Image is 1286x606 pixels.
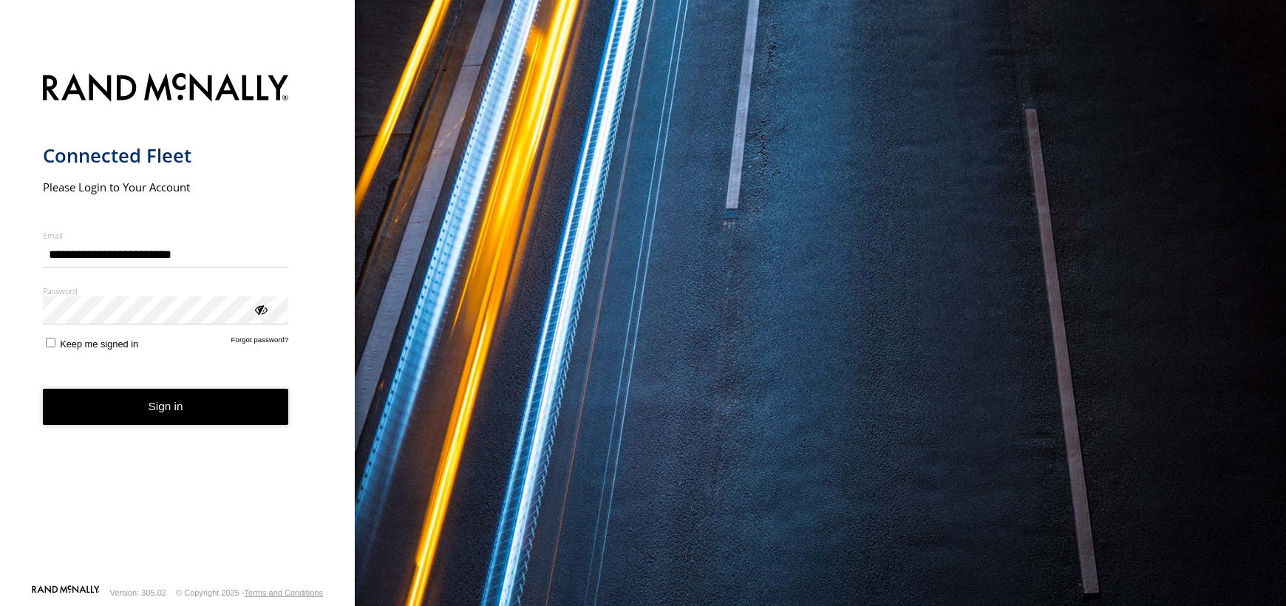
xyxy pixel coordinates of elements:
label: Password [43,285,289,296]
a: Visit our Website [32,585,100,600]
form: main [43,64,313,584]
input: Keep me signed in [46,338,55,347]
a: Terms and Conditions [245,588,323,597]
button: Sign in [43,389,289,425]
h2: Please Login to Your Account [43,180,289,194]
div: © Copyright 2025 - [176,588,323,597]
h1: Connected Fleet [43,143,289,168]
a: Forgot password? [231,336,289,350]
div: Version: 305.02 [110,588,166,597]
img: Rand McNally [43,70,289,108]
div: ViewPassword [253,302,268,316]
label: Email [43,230,289,241]
span: Keep me signed in [60,338,138,350]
